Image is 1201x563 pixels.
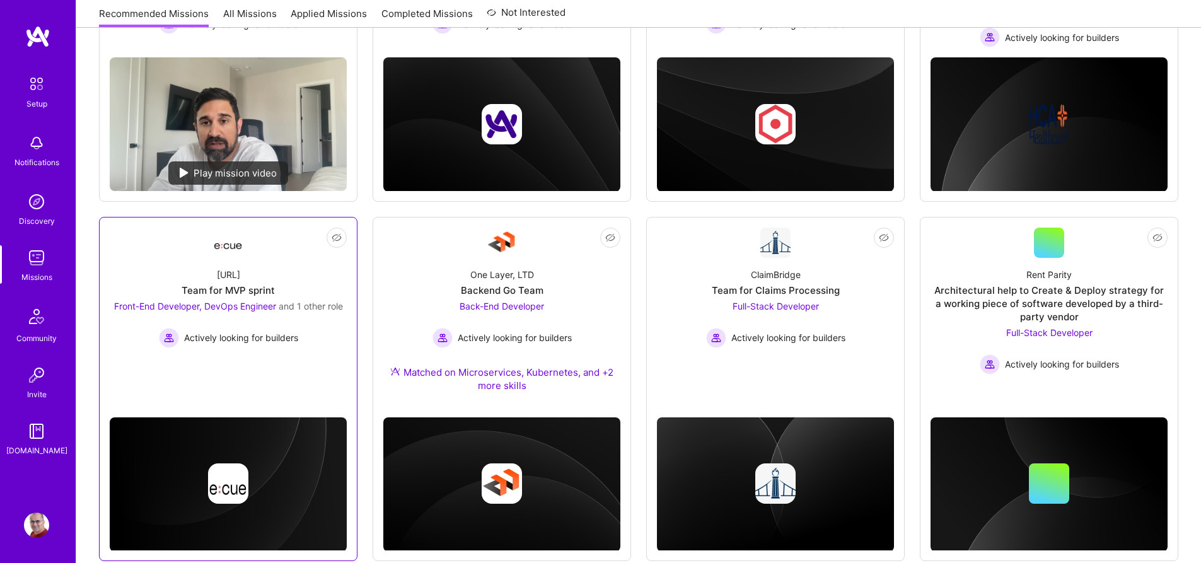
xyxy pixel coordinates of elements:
[26,97,47,110] div: Setup
[21,301,52,332] img: Community
[6,444,67,457] div: [DOMAIN_NAME]
[1005,31,1119,44] span: Actively looking for builders
[223,7,277,28] a: All Missions
[1005,357,1119,371] span: Actively looking for builders
[21,513,52,538] a: User Avatar
[657,228,894,384] a: Company LogoClaimBridgeTeam for Claims ProcessingFull-Stack Developer Actively looking for builde...
[1026,268,1072,281] div: Rent Parity
[980,27,1000,47] img: Actively looking for builders
[213,231,243,254] img: Company Logo
[279,301,343,311] span: and 1 other role
[733,301,819,311] span: Full-Stack Developer
[383,228,620,407] a: Company LogoOne Layer, LTDBackend Go TeamBack-End Developer Actively looking for buildersActively...
[432,328,453,348] img: Actively looking for builders
[332,233,342,243] i: icon EyeClosed
[458,331,572,344] span: Actively looking for builders
[24,131,49,156] img: bell
[383,366,620,392] div: Matched on Microservices, Kubernetes, and +2 more skills
[460,301,544,311] span: Back-End Developer
[110,57,347,191] img: No Mission
[383,417,620,552] img: cover
[383,57,620,192] img: cover
[99,7,209,28] a: Recommended Missions
[1152,233,1163,243] i: icon EyeClosed
[760,228,791,258] img: Company Logo
[755,104,796,144] img: Company logo
[931,228,1168,384] a: Rent ParityArchitectural help to Create & Deploy strategy for a working piece of software develop...
[291,7,367,28] a: Applied Missions
[755,463,796,504] img: Company logo
[114,301,276,311] span: Front-End Developer, DevOps Engineer
[23,71,50,97] img: setup
[24,513,49,538] img: User Avatar
[24,363,49,388] img: Invite
[24,245,49,270] img: teamwork
[184,331,298,344] span: Actively looking for builders
[180,168,189,178] img: play
[657,417,894,552] img: cover
[931,57,1168,192] img: cover
[487,5,566,28] a: Not Interested
[24,189,49,214] img: discovery
[208,463,248,504] img: Company logo
[182,284,275,297] div: Team for MVP sprint
[1006,327,1093,338] span: Full-Stack Developer
[27,388,47,401] div: Invite
[931,284,1168,323] div: Architectural help to Create & Deploy strategy for a working piece of software developed by a thi...
[19,214,55,228] div: Discovery
[712,284,840,297] div: Team for Claims Processing
[487,228,517,258] img: Company Logo
[470,268,534,281] div: One Layer, LTD
[1029,104,1069,144] img: Company logo
[217,268,240,281] div: [URL]
[110,417,347,552] img: cover
[731,331,845,344] span: Actively looking for builders
[24,419,49,444] img: guide book
[482,463,522,504] img: Company logo
[931,417,1168,552] img: cover
[879,233,889,243] i: icon EyeClosed
[390,366,400,376] img: Ateam Purple Icon
[482,104,522,144] img: Company logo
[16,332,57,345] div: Community
[15,156,59,169] div: Notifications
[110,228,347,384] a: Company Logo[URL]Team for MVP sprintFront-End Developer, DevOps Engineer and 1 other roleActively...
[21,270,52,284] div: Missions
[168,161,288,185] div: Play mission video
[605,233,615,243] i: icon EyeClosed
[25,25,50,48] img: logo
[980,354,1000,374] img: Actively looking for builders
[706,328,726,348] img: Actively looking for builders
[159,328,179,348] img: Actively looking for builders
[751,268,801,281] div: ClaimBridge
[657,57,894,192] img: cover
[461,284,543,297] div: Backend Go Team
[381,7,473,28] a: Completed Missions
